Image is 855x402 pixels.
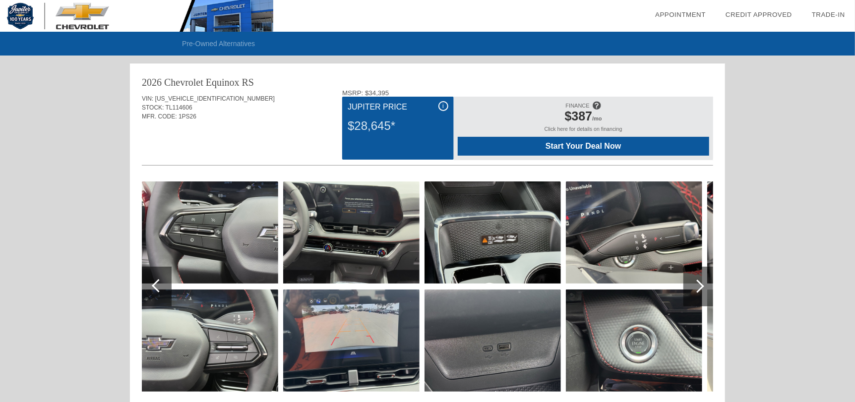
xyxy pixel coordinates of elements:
[142,95,153,102] span: VIN:
[142,136,713,152] div: Quoted on [DATE] 1:55:52 PM
[155,95,275,102] span: [US_VEHICLE_IDENTIFICATION_NUMBER]
[348,101,448,113] div: Jupiter Price
[565,109,593,123] span: $387
[566,181,702,284] img: image.aspx
[142,75,240,89] div: 2026 Chevrolet Equinox
[726,11,792,18] a: Credit Approved
[463,109,704,126] div: /mo
[707,289,844,392] img: image.aspx
[179,113,196,120] span: 1PS26
[812,11,845,18] a: Trade-In
[707,181,844,284] img: image.aspx
[438,101,448,111] div: i
[458,126,709,137] div: Click here for details on financing
[142,113,177,120] span: MFR. CODE:
[142,181,278,284] img: image.aspx
[655,11,706,18] a: Appointment
[283,181,420,284] img: image.aspx
[283,289,420,392] img: image.aspx
[342,89,713,97] div: MSRP: $34,395
[142,104,164,111] span: STOCK:
[425,289,561,392] img: image.aspx
[470,142,697,151] span: Start Your Deal Now
[348,113,448,139] div: $28,645*
[566,103,590,109] span: FINANCE
[142,289,278,392] img: image.aspx
[166,104,192,111] span: TL114606
[566,289,702,392] img: image.aspx
[425,181,561,284] img: image.aspx
[242,75,254,89] div: RS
